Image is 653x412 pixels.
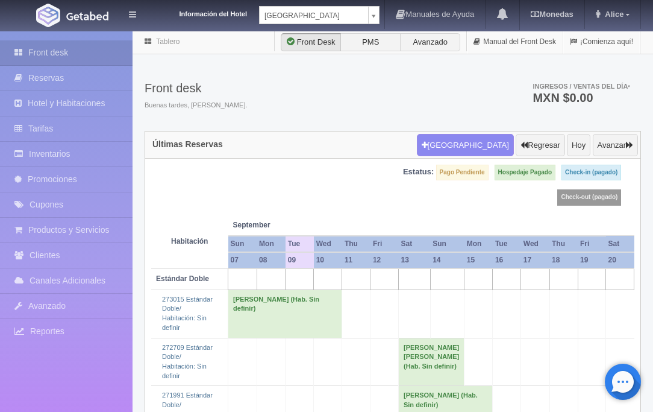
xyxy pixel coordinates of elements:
[436,165,489,180] label: Pago Pendiente
[578,236,606,252] th: Fri
[152,140,223,149] h4: Últimas Reservas
[593,134,638,157] button: Avanzar
[314,252,342,268] th: 10
[66,11,108,21] img: Getabed
[281,33,341,51] label: Front Desk
[464,236,493,252] th: Mon
[495,165,555,180] label: Hospedaje Pagado
[531,10,573,19] b: Monedas
[314,236,342,252] th: Wed
[145,81,248,95] h3: Front desk
[467,30,563,54] a: Manual del Front Desk
[549,252,578,268] th: 18
[533,92,630,104] h3: MXN $0.00
[340,33,401,51] label: PMS
[578,252,606,268] th: 19
[493,236,521,252] th: Tue
[257,252,286,268] th: 08
[257,236,286,252] th: Mon
[342,252,370,268] th: 11
[228,290,342,338] td: [PERSON_NAME] (Hab. Sin definir)
[602,10,623,19] span: Alice
[286,236,314,252] th: Tue
[403,166,434,178] label: Estatus:
[156,37,180,46] a: Tablero
[156,274,209,283] b: Estándar Doble
[557,189,621,205] label: Check-out (pagado)
[606,252,634,268] th: 20
[430,236,464,252] th: Sun
[398,236,430,252] th: Sat
[259,6,380,24] a: [GEOGRAPHIC_DATA]
[516,134,564,157] button: Regresar
[370,252,399,268] th: 12
[563,30,640,54] a: ¡Comienza aquí!
[561,165,621,180] label: Check-in (pagado)
[567,134,590,157] button: Hoy
[398,338,464,386] td: [PERSON_NAME] [PERSON_NAME] (Hab. Sin definir)
[228,236,257,252] th: Sun
[228,252,257,268] th: 07
[162,296,213,331] a: 273015 Estándar Doble/Habitación: Sin definir
[430,252,464,268] th: 14
[398,252,430,268] th: 13
[370,236,399,252] th: Fri
[171,237,208,246] strong: Habitación
[286,252,314,268] th: 09
[400,33,460,51] label: Avanzado
[493,252,521,268] th: 16
[36,4,60,27] img: Getabed
[162,344,213,379] a: 272709 Estándar Doble/Habitación: Sin definir
[342,236,370,252] th: Thu
[533,83,630,90] span: Ingresos / Ventas del día
[521,252,549,268] th: 17
[417,134,514,157] button: [GEOGRAPHIC_DATA]
[151,6,247,19] dt: Información del Hotel
[145,101,248,110] span: Buenas tardes, [PERSON_NAME].
[606,236,634,252] th: Sat
[549,236,578,252] th: Thu
[264,7,363,25] span: [GEOGRAPHIC_DATA]
[233,220,281,230] span: September
[464,252,493,268] th: 15
[521,236,549,252] th: Wed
